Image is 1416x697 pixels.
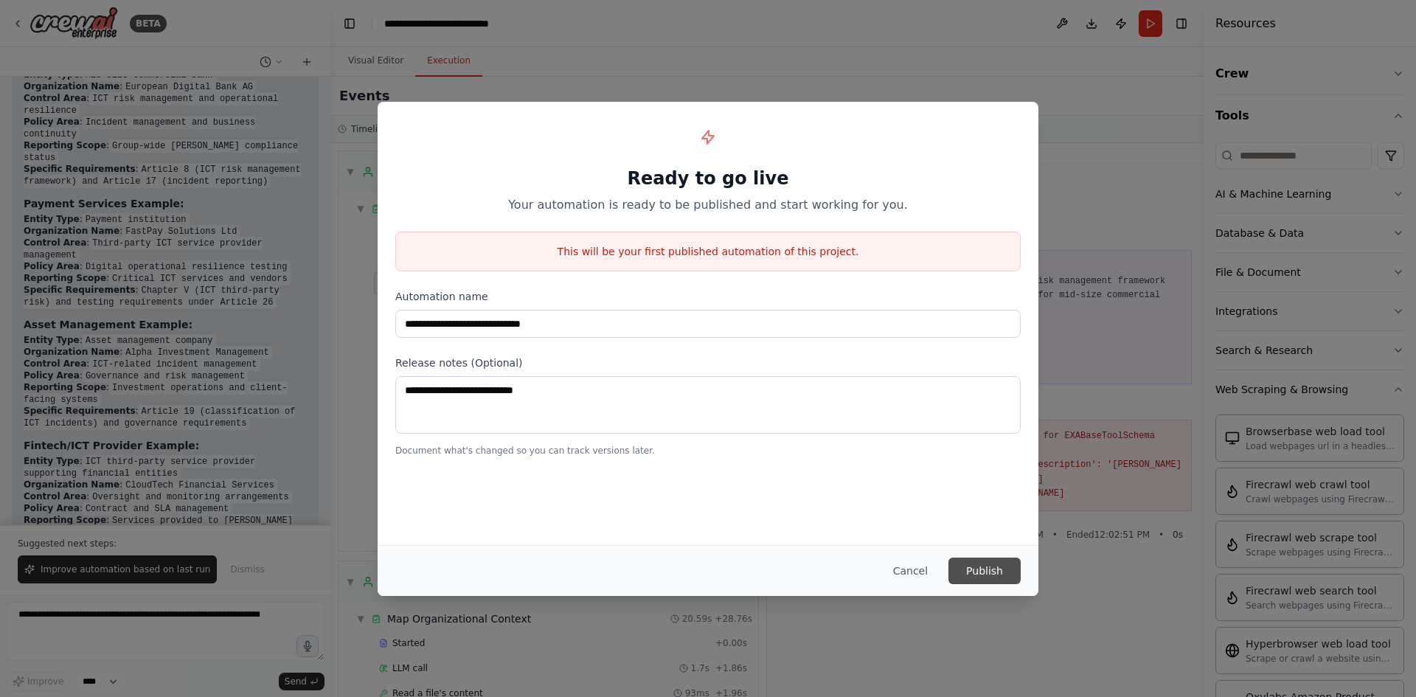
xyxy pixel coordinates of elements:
[395,356,1021,370] label: Release notes (Optional)
[395,445,1021,457] p: Document what's changed so you can track versions later.
[396,244,1020,259] p: This will be your first published automation of this project.
[395,196,1021,214] p: Your automation is ready to be published and start working for you.
[881,558,940,584] button: Cancel
[395,289,1021,304] label: Automation name
[395,167,1021,190] h1: Ready to go live
[948,558,1021,584] button: Publish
